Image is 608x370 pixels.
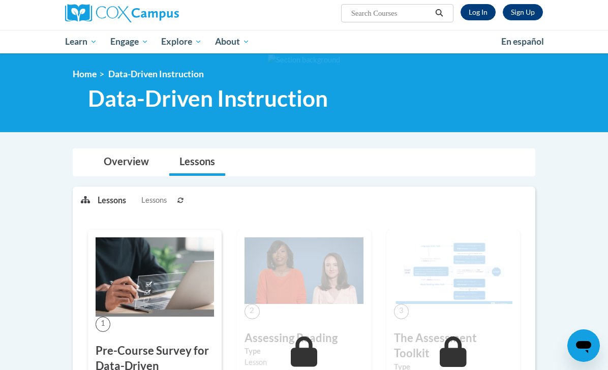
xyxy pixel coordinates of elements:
a: Engage [104,30,155,53]
button: Search [432,7,447,19]
h3: Assessing Reading [245,330,363,346]
img: Cox Campus [65,4,179,22]
input: Search Courses [350,7,432,19]
img: Course Image [245,237,363,304]
span: Data-Driven Instruction [108,69,204,79]
span: Lessons [141,195,167,206]
a: En español [495,31,551,52]
a: Log In [461,4,496,20]
p: Lessons [98,195,126,206]
a: Overview [94,149,159,176]
div: Lesson [245,357,363,368]
span: 3 [394,304,409,319]
a: Home [73,69,97,79]
span: 2 [245,304,259,319]
a: Explore [155,30,208,53]
span: Explore [161,36,202,48]
a: Learn [58,30,104,53]
h3: The Assessment Toolkit [394,330,512,362]
span: Learn [65,36,97,48]
span: En español [501,36,544,47]
a: Cox Campus [65,4,214,22]
iframe: Button to launch messaging window [567,329,600,362]
div: Main menu [57,30,551,53]
img: Course Image [394,237,512,304]
span: Engage [110,36,148,48]
a: About [208,30,256,53]
a: Lessons [169,149,225,176]
a: Register [503,4,543,20]
span: 1 [96,317,110,331]
span: About [215,36,250,48]
img: Section background [268,54,340,66]
span: Data-Driven Instruction [88,85,328,112]
img: Course Image [96,237,214,317]
label: Type [245,346,363,357]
